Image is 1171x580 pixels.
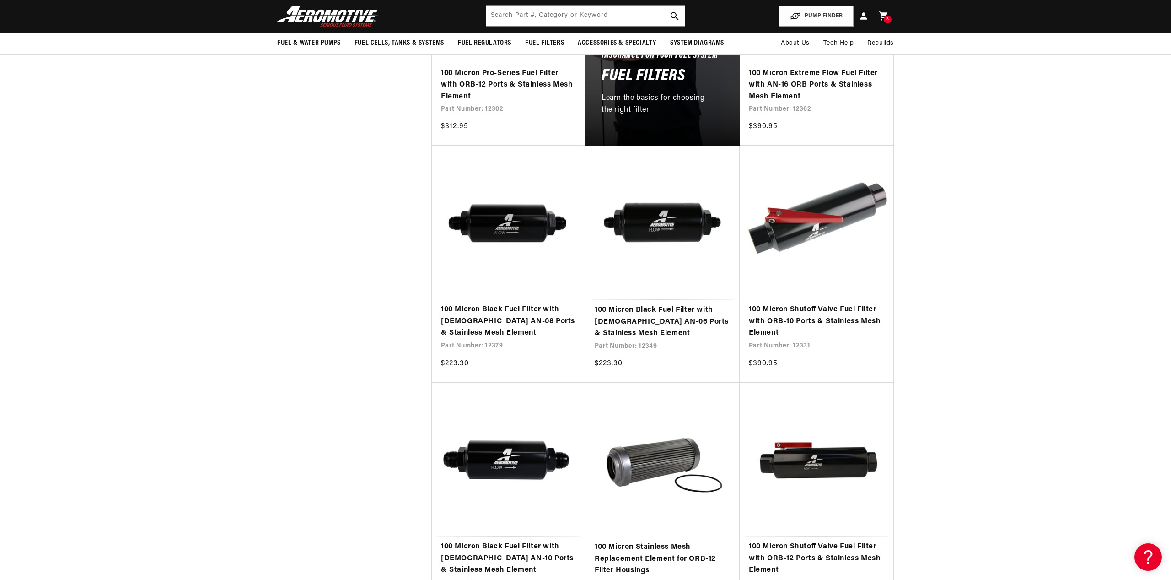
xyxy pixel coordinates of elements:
[816,33,860,54] summary: Tech Help
[602,53,718,60] h5: Insurance For Your Fuel System
[486,6,685,26] input: Search by Part Number, Category or Keyword
[749,304,884,339] a: 100 Micron Shutoff Valve Fuel Filter with ORB-10 Ports & Stainless Mesh Element
[886,16,889,23] span: 3
[663,33,731,54] summary: System Diagrams
[781,40,810,47] span: About Us
[277,38,341,48] span: Fuel & Water Pumps
[518,33,571,54] summary: Fuel Filters
[451,33,518,54] summary: Fuel Regulators
[595,304,731,340] a: 100 Micron Black Fuel Filter with [DEMOGRAPHIC_DATA] AN-06 Ports & Stainless Mesh Element
[665,6,685,26] button: search button
[270,33,348,54] summary: Fuel & Water Pumps
[578,38,656,48] span: Accessories & Specialty
[749,68,884,103] a: 100 Micron Extreme Flow Fuel Filter with AN-16 ORB Ports & Stainless Mesh Element
[458,38,511,48] span: Fuel Regulators
[774,33,816,54] a: About Us
[348,33,451,54] summary: Fuel Cells, Tanks & Systems
[670,38,724,48] span: System Diagrams
[823,38,854,49] span: Tech Help
[602,92,714,116] p: Learn the basics for choosing the right filter
[441,68,576,103] a: 100 Micron Pro-Series Fuel Filter with ORB-12 Ports & Stainless Mesh Element
[860,33,901,54] summary: Rebuilds
[525,38,564,48] span: Fuel Filters
[441,541,576,576] a: 100 Micron Black Fuel Filter with [DEMOGRAPHIC_DATA] AN-10 Ports & Stainless Mesh Element
[779,6,854,27] button: PUMP FINDER
[571,33,663,54] summary: Accessories & Specialty
[867,38,894,49] span: Rebuilds
[749,541,884,576] a: 100 Micron Shutoff Valve Fuel Filter with ORB-12 Ports & Stainless Mesh Element
[441,304,576,339] a: 100 Micron Black Fuel Filter with [DEMOGRAPHIC_DATA] AN-08 Ports & Stainless Mesh Element
[355,38,444,48] span: Fuel Cells, Tanks & Systems
[595,542,731,577] a: 100 Micron Stainless Mesh Replacement Element for ORB-12 Filter Housings
[274,5,388,27] img: Aeromotive
[602,69,686,84] h2: Fuel Filters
